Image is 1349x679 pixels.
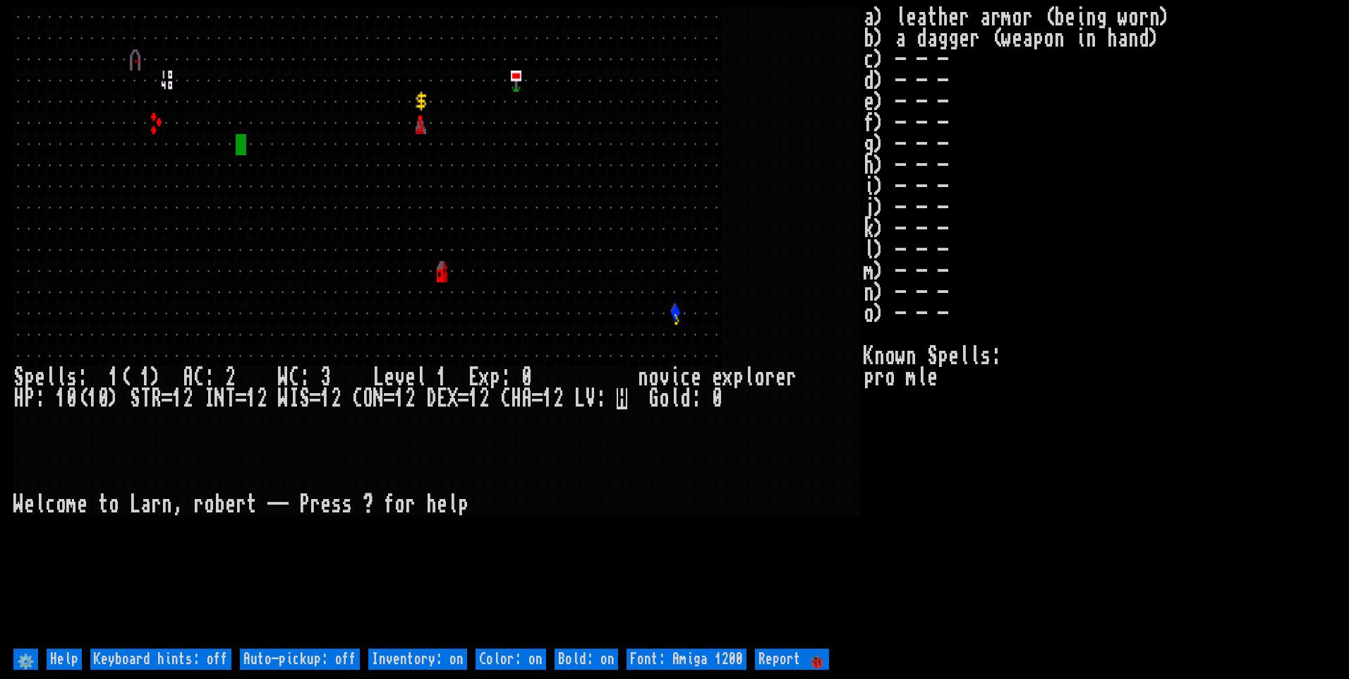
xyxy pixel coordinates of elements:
div: : [299,367,310,388]
div: I [289,388,299,409]
div: o [754,367,765,388]
div: L [574,388,585,409]
div: : [500,367,511,388]
div: 1 [140,367,151,388]
div: : [77,367,87,388]
div: s [341,494,352,515]
div: l [35,494,45,515]
div: H [13,388,24,409]
div: R [151,388,162,409]
div: i [670,367,680,388]
input: Keyboard hints: off [90,649,231,670]
div: 2 [479,388,490,409]
div: t [98,494,109,515]
div: 1 [543,388,553,409]
div: p [24,367,35,388]
div: e [691,367,701,388]
div: e [712,367,722,388]
div: X [447,388,458,409]
div: E [468,367,479,388]
div: C [500,388,511,409]
div: e [225,494,236,515]
div: 1 [56,388,66,409]
div: - [267,494,278,515]
div: O [363,388,373,409]
div: r [765,367,775,388]
div: 1 [87,388,98,409]
div: : [691,388,701,409]
div: A [521,388,532,409]
div: l [744,367,754,388]
div: x [479,367,490,388]
div: : [595,388,606,409]
div: r [151,494,162,515]
div: l [670,388,680,409]
mark: H [617,388,627,409]
div: C [289,367,299,388]
div: r [310,494,320,515]
div: r [786,367,797,388]
div: : [35,388,45,409]
div: e [24,494,35,515]
div: r [405,494,416,515]
input: Bold: on [555,649,618,670]
div: p [733,367,744,388]
div: 0 [521,367,532,388]
div: : [204,367,214,388]
div: n [638,367,648,388]
div: r [236,494,246,515]
div: H [511,388,521,409]
div: A [183,367,193,388]
div: 2 [183,388,193,409]
div: o [109,494,119,515]
div: V [585,388,595,409]
div: o [659,388,670,409]
div: 1 [437,367,447,388]
div: 2 [405,388,416,409]
div: 1 [246,388,257,409]
div: o [648,367,659,388]
div: n [162,494,172,515]
div: P [24,388,35,409]
div: e [320,494,331,515]
div: a [140,494,151,515]
div: S [299,388,310,409]
div: e [384,367,394,388]
div: 0 [98,388,109,409]
div: W [278,367,289,388]
input: Report 🐞 [755,649,829,670]
div: f [384,494,394,515]
div: l [56,367,66,388]
div: C [193,367,204,388]
div: = [458,388,468,409]
div: c [45,494,56,515]
div: t [246,494,257,515]
div: ( [119,367,130,388]
div: ) [109,388,119,409]
div: P [299,494,310,515]
div: e [405,367,416,388]
div: c [680,367,691,388]
div: 1 [394,388,405,409]
div: l [416,367,426,388]
div: 0 [66,388,77,409]
div: x [722,367,733,388]
div: T [140,388,151,409]
div: h [426,494,437,515]
div: 2 [257,388,267,409]
input: Font: Amiga 1200 [627,649,746,670]
input: Auto-pickup: off [240,649,360,670]
div: = [384,388,394,409]
div: W [278,388,289,409]
div: E [437,388,447,409]
div: L [373,367,384,388]
div: 2 [331,388,341,409]
div: N [214,388,225,409]
div: e [35,367,45,388]
div: = [162,388,172,409]
div: 2 [553,388,564,409]
div: , [172,494,183,515]
div: m [66,494,77,515]
div: 1 [468,388,479,409]
stats: a) leather armor (being worn) b) a dagger (weapon in hand) c) - - - d) - - - e) - - - f) - - - g)... [864,7,1336,645]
